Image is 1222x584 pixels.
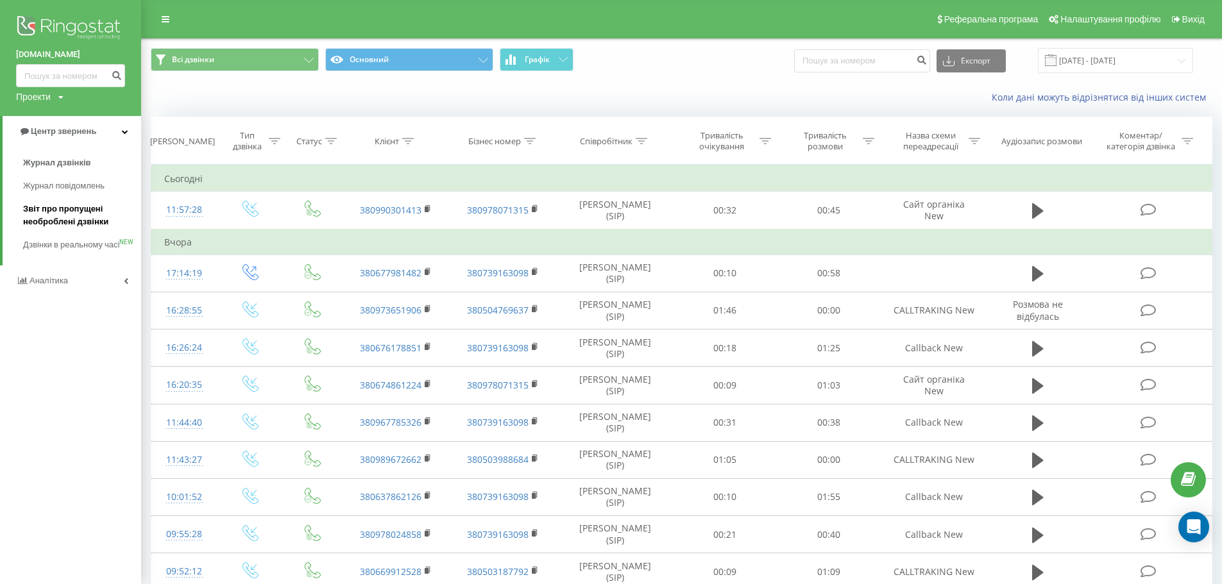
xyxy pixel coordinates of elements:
[673,254,776,292] td: 00:10
[360,528,421,540] a: 380978024858
[777,478,880,515] td: 01:55
[360,304,421,316] a: 380973651906
[673,441,776,478] td: 01:05
[23,203,135,228] span: Звіт про пропущені необроблені дзвінки
[897,130,965,152] div: Назва схеми переадресації
[777,254,880,292] td: 00:58
[16,90,51,103] div: Проекти
[791,130,860,152] div: Тривалість розмови
[777,516,880,553] td: 00:40
[467,416,529,428] a: 380739163098
[673,192,776,229] td: 00:32
[360,565,421,578] a: 380669912528
[673,478,776,515] td: 00:10
[467,453,529,465] a: 380503988684
[777,292,880,329] td: 00:00
[172,54,214,65] span: Всі дзвінки
[777,441,880,478] td: 00:00
[164,197,205,222] div: 11:57:28
[468,136,521,147] div: Бізнес номер
[23,233,141,256] a: Дзвінки в реальному часіNEW
[360,453,421,465] a: 380989672662
[1060,14,1160,24] span: Налаштування профілю
[360,267,421,279] a: 380677981482
[1182,14,1205,24] span: Вихід
[880,330,988,367] td: Callback New
[467,379,529,391] a: 380978071315
[467,528,529,540] a: 380739163098
[467,565,529,578] a: 380503187792
[557,254,673,292] td: [PERSON_NAME] (SIP)
[500,48,573,71] button: Графік
[1001,136,1082,147] div: Аудіозапис розмови
[467,304,529,316] a: 380504769637
[23,179,105,192] span: Журнал повідомлень
[375,136,399,147] div: Клієнт
[557,516,673,553] td: [PERSON_NAME] (SIP)
[151,48,319,71] button: Всі дзвінки
[164,410,205,435] div: 11:44:40
[23,197,141,233] a: Звіт про пропущені необроблені дзвінки
[467,267,529,279] a: 380739163098
[557,192,673,229] td: [PERSON_NAME] (SIP)
[3,116,141,147] a: Центр звернень
[164,298,205,323] div: 16:28:55
[360,379,421,391] a: 380674861224
[467,490,529,503] a: 380739163098
[880,292,988,329] td: CALLTRAKING New
[794,49,930,72] input: Пошук за номером
[944,14,1039,24] span: Реферальна програма
[992,91,1212,103] a: Коли дані можуть відрізнятися вiд інших систем
[164,372,205,397] div: 16:20:35
[151,229,1212,255] td: Вчора
[557,404,673,441] td: [PERSON_NAME] (SIP)
[151,166,1212,192] td: Сьогодні
[16,64,125,87] input: Пошук за номером
[467,342,529,354] a: 380739163098
[777,330,880,367] td: 01:25
[360,342,421,354] a: 380676178851
[164,261,205,286] div: 17:14:19
[880,367,988,404] td: Сайт органіка New
[150,136,215,147] div: [PERSON_NAME]
[23,174,141,197] a: Журнал повідомлень
[296,136,322,147] div: Статус
[1013,298,1063,322] span: Розмова не відбулась
[164,447,205,472] div: 11:43:27
[673,367,776,404] td: 00:09
[164,335,205,360] div: 16:26:24
[23,238,119,251] span: Дзвінки в реальному часі
[229,130,266,152] div: Тип дзвінка
[1178,512,1209,542] div: Open Intercom Messenger
[777,404,880,441] td: 00:38
[673,516,776,553] td: 00:21
[16,13,125,45] img: Ringostat logo
[880,441,988,478] td: CALLTRAKING New
[937,49,1006,72] button: Експорт
[525,55,550,64] span: Графік
[467,204,529,216] a: 380978071315
[880,516,988,553] td: Callback New
[557,478,673,515] td: [PERSON_NAME] (SIP)
[360,490,421,503] a: 380637862126
[23,156,91,169] span: Журнал дзвінків
[164,522,205,547] div: 09:55:28
[1103,130,1178,152] div: Коментар/категорія дзвінка
[557,367,673,404] td: [PERSON_NAME] (SIP)
[777,367,880,404] td: 01:03
[325,48,493,71] button: Основний
[673,404,776,441] td: 00:31
[16,48,125,61] a: [DOMAIN_NAME]
[557,292,673,329] td: [PERSON_NAME] (SIP)
[23,151,141,174] a: Журнал дзвінків
[557,441,673,478] td: [PERSON_NAME] (SIP)
[360,416,421,428] a: 380967785326
[164,485,205,510] div: 10:01:52
[777,192,880,229] td: 00:45
[880,192,988,229] td: Сайт органіка New
[30,276,68,285] span: Аналiтика
[673,330,776,367] td: 00:18
[164,559,205,584] div: 09:52:12
[880,478,988,515] td: Callback New
[580,136,632,147] div: Співробітник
